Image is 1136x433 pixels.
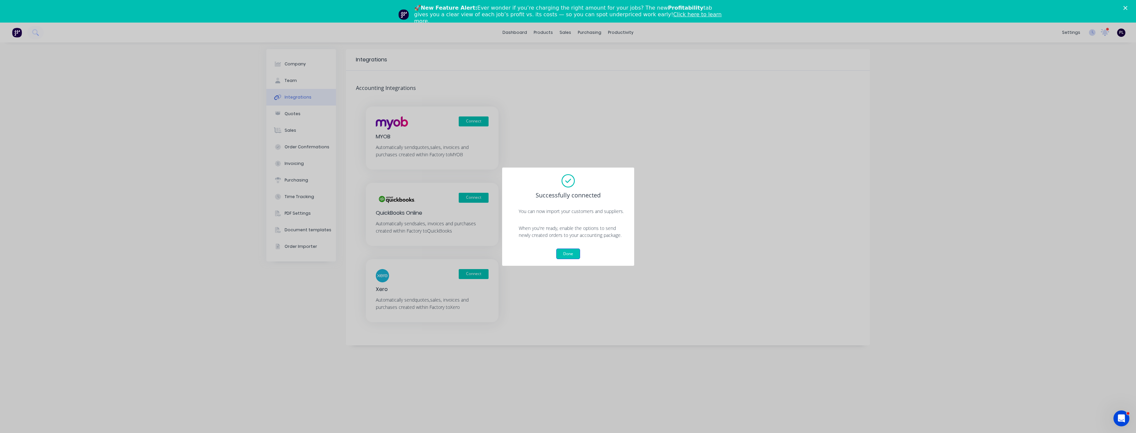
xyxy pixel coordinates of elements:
[414,11,722,24] a: Click here to learn more.
[421,5,478,11] b: New Feature Alert:
[556,249,580,259] button: Done
[398,9,409,20] img: Profile image for Team
[536,191,601,200] span: Successfully connected
[668,5,703,11] b: Profitability
[1113,410,1129,426] iframe: Intercom live chat
[12,28,22,37] img: Factory
[519,225,628,239] p: When you're ready, enable the options to send newly created orders to your accounting package.
[414,5,727,25] div: 🚀 Ever wonder if you’re charging the right amount for your jobs? The new tab gives you a clear vi...
[519,208,628,215] p: You can now import your customers and suppliers.
[1123,6,1130,10] div: Close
